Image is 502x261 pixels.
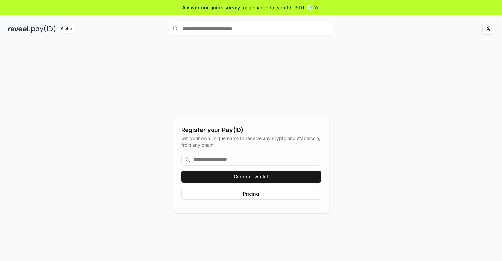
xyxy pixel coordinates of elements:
span: for a chance to earn 10 USDT 📝 [241,4,312,11]
button: Connect wallet [181,171,321,183]
img: reveel_dark [8,25,30,33]
div: Alpha [57,25,75,33]
img: pay_id [31,25,56,33]
div: Register your Pay(ID) [181,125,321,135]
span: Answer our quick survey [182,4,240,11]
div: Get your own unique name to receive any crypto and stablecoin, from any chain [181,135,321,148]
button: Pricing [181,188,321,200]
